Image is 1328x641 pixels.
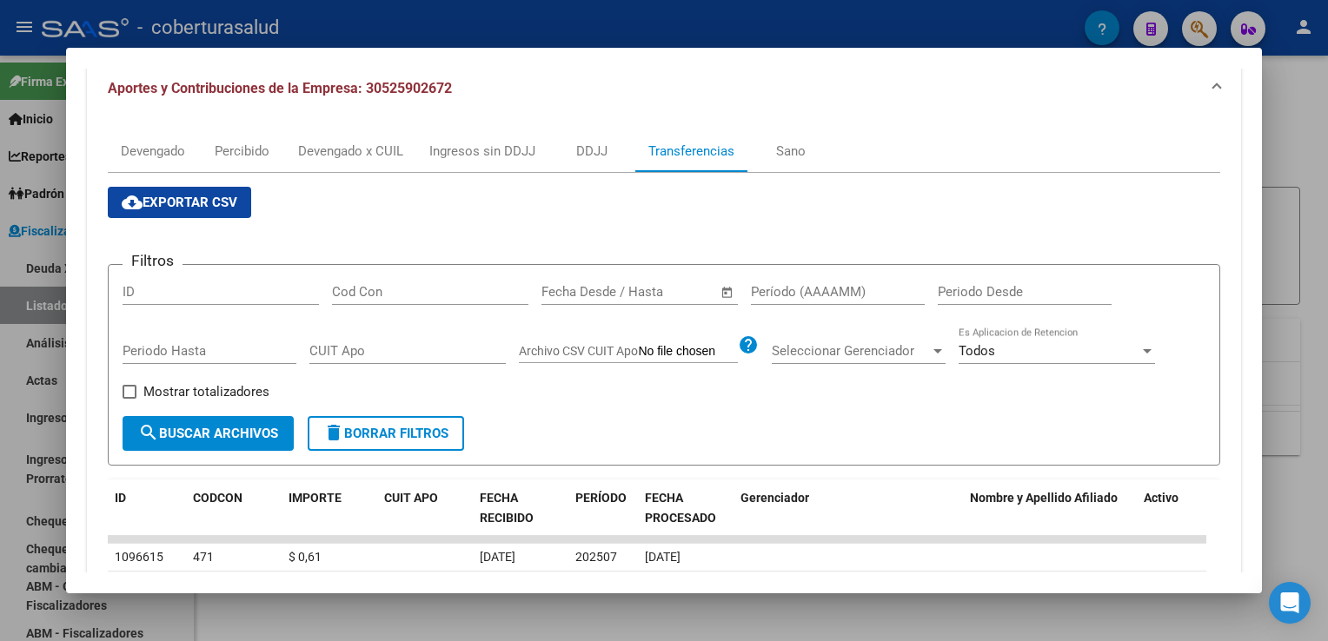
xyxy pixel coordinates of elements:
div: DDJJ [576,142,608,161]
mat-expansion-panel-header: Aportes y Contribuciones de la Empresa: 30525902672 [87,61,1240,116]
span: CODCON [193,491,242,505]
datatable-header-cell: FECHA RECIBIDO [473,479,568,537]
datatable-header-cell: FECHA PROCESADO [638,479,734,537]
span: [DATE] [645,550,681,564]
span: Activo [1144,491,1179,505]
datatable-header-cell: CUIT APO [377,479,473,537]
span: Borrar Filtros [323,426,448,441]
mat-icon: delete [323,422,344,443]
datatable-header-cell: Nombre y Apellido Afiliado [963,479,1137,537]
span: CUIT APO [384,491,438,505]
div: Percibido [215,142,269,161]
span: IMPORTE [289,491,342,505]
span: 202507 [575,550,617,564]
div: Open Intercom Messenger [1269,582,1311,624]
span: ID [115,491,126,505]
span: Archivo CSV CUIT Apo [519,344,638,358]
h3: Filtros [123,251,183,270]
div: Devengado [121,142,185,161]
span: 1096615 [115,550,163,564]
div: Sano [776,142,806,161]
mat-icon: help [738,334,759,355]
button: Borrar Filtros [308,416,464,451]
span: Nombre y Apellido Afiliado [970,491,1118,505]
span: PERÍODO [575,491,627,505]
span: Seleccionar Gerenciador [772,343,930,359]
div: Devengado x CUIL [298,142,403,161]
datatable-header-cell: CODCON [186,479,247,537]
span: FECHA PROCESADO [645,491,716,525]
datatable-header-cell: IMPORTE [282,479,377,537]
span: $ 0,61 [289,550,322,564]
datatable-header-cell: PERÍODO [568,479,638,537]
div: Transferencias [648,142,734,161]
span: Gerenciador [740,491,809,505]
span: FECHA RECIBIDO [480,491,534,525]
div: Ingresos sin DDJJ [429,142,535,161]
span: Aportes y Contribuciones de la Empresa: 30525902672 [108,80,452,96]
input: Archivo CSV CUIT Apo [638,344,738,360]
button: Buscar Archivos [123,416,294,451]
button: Exportar CSV [108,187,251,218]
mat-icon: cloud_download [122,192,143,213]
span: Exportar CSV [122,195,237,210]
span: 471 [193,550,214,564]
input: Fecha fin [627,284,712,300]
span: Mostrar totalizadores [143,381,269,402]
span: [DATE] [480,550,515,564]
datatable-header-cell: Activo [1137,479,1206,537]
mat-icon: search [138,422,159,443]
span: Todos [959,343,995,359]
span: Buscar Archivos [138,426,278,441]
datatable-header-cell: ID [108,479,186,537]
button: Open calendar [717,282,737,302]
input: Fecha inicio [541,284,612,300]
datatable-header-cell: Gerenciador [734,479,963,537]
